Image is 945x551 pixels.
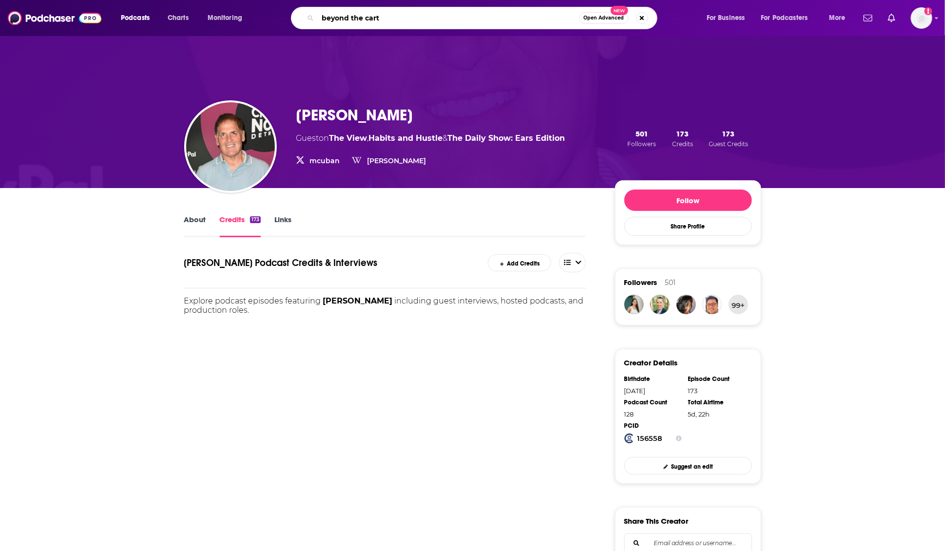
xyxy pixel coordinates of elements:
span: Guest Credits [709,140,748,148]
input: Search podcasts, credits, & more... [318,10,579,26]
span: Guest [296,133,319,143]
svg: Add a profile image [925,7,932,15]
span: 142 hours, 19 minutes, 17 seconds [688,410,710,418]
button: 173Credits [669,129,696,148]
span: & [443,133,448,143]
a: Habits and Hustle [369,133,443,143]
img: anneallen [624,295,644,314]
span: Open Advanced [584,16,624,20]
span: Logged in as hannahlee98 [911,7,932,29]
span: 501 [636,129,648,138]
span: Podcasts [121,11,150,25]
div: Episode Count [688,375,746,383]
div: [DATE] [624,387,682,395]
button: Show profile menu [911,7,932,29]
div: PCID [624,422,682,430]
button: open menu [822,10,858,26]
a: Credits173 [220,215,261,237]
a: Charts [161,10,194,26]
a: The View [329,133,367,143]
img: kevintn [702,295,722,314]
h3: Share This Creator [624,516,689,526]
img: Podchaser Creator ID logo [624,434,634,443]
a: mcuban [310,156,340,165]
p: Explore podcast episodes featuring including guest interviews, hosted podcasts, and production ro... [184,296,586,315]
button: Show Info [676,434,682,443]
img: User Profile [911,7,932,29]
span: Charts [168,11,189,25]
div: Search podcasts, credits, & more... [300,7,667,29]
span: New [611,6,628,15]
a: [PERSON_NAME] [367,156,426,165]
a: The Daily Show: Ears Edition [448,133,565,143]
img: Mark Cuban [186,102,275,191]
button: Follow [624,190,752,211]
button: open menu [700,10,757,26]
button: Open AdvancedNew [579,12,629,24]
span: Monitoring [208,11,242,25]
strong: 156558 [637,434,662,443]
button: Share Profile [624,217,752,236]
img: CKB74 [676,295,696,314]
span: Followers [624,278,657,287]
div: Birthdate [624,375,682,383]
h3: [PERSON_NAME] [296,106,413,125]
span: For Business [707,11,745,25]
img: Podchaser - Follow, Share and Rate Podcasts [8,9,101,27]
span: [PERSON_NAME] [323,296,393,305]
span: 173 [722,129,735,138]
a: Links [274,215,291,237]
div: 173 [250,216,261,223]
a: Add Credits [488,254,551,271]
span: Followers [628,140,656,148]
button: 501Followers [625,129,659,148]
img: nglimsdahl [650,295,670,314]
div: Total Airtime [688,399,746,406]
span: For Podcasters [761,11,808,25]
a: About [184,215,206,237]
a: Show notifications dropdown [884,10,899,26]
h3: Creator Details [624,358,678,367]
button: open menu [201,10,255,26]
span: More [829,11,846,25]
button: open menu [755,10,822,26]
div: 501 [665,278,676,287]
a: Show notifications dropdown [860,10,876,26]
span: , [367,133,369,143]
div: 128 [624,410,682,418]
button: open menu [114,10,162,26]
button: 99+ [729,295,748,314]
button: open menu [559,253,586,272]
span: Credits [672,140,693,148]
div: 173 [688,387,746,395]
div: Podcast Count [624,399,682,406]
span: on [319,133,367,143]
a: Suggest an edit [624,457,752,474]
h1: Mark Cuban's Podcast Credits & Interviews [184,253,469,272]
span: 173 [676,129,689,138]
button: 173Guest Credits [706,129,751,148]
